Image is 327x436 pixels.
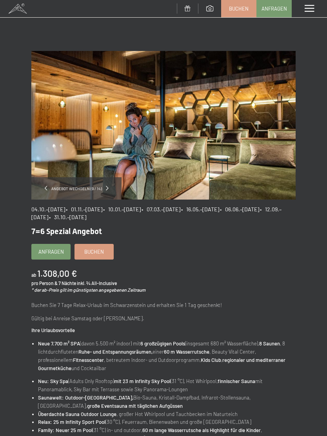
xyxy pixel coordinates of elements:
strong: Ihre Urlaubsvorteile [31,327,75,333]
a: Anfragen [32,244,70,259]
strong: Neue 7.700 m² SPA [38,340,80,347]
span: Buchen [229,5,249,12]
strong: Saunawelt: Outdoor-[GEOGRAPHIC_DATA], [38,394,133,401]
li: (davon 5.500 m² indoor) mit (insgesamt 680 m² Wasserfläche), , 8 lichtdurchfluteten einer , Beaut... [38,340,296,372]
a: Anfragen [257,0,291,17]
span: 04.10.–[DATE] [31,206,65,213]
img: 7=6 Spezial Angebot [31,51,296,200]
span: ab [31,272,36,278]
em: * der ab-Preis gilt im günstigsten angegebenen Zeitraum [31,287,145,292]
span: • 12.09.–[DATE] [31,206,282,220]
strong: Neu: Sky Spa [38,378,68,384]
span: 7=6 Spezial Angebot [31,227,102,236]
span: • 31.10.–[DATE] [49,214,86,220]
span: pro Person & [31,280,58,286]
b: 1.308,00 € [37,268,77,279]
li: (30 °C), Feuerraum, Bienenwaben und große [GEOGRAPHIC_DATA] [38,418,296,426]
strong: 60 m Wasserrutsche [164,349,209,355]
strong: 60 m lange Wasserrutsche als Highlight für die Kinder [142,427,261,433]
strong: 6 großzügigen Pools [140,340,185,347]
strong: Family: Neuer 25 m Pool [38,427,93,433]
strong: finnischer Sauna [218,378,255,384]
strong: Überdachte Sauna Outdoor Lounge [38,411,116,417]
span: • 07.03.–[DATE] [142,206,180,213]
span: Anfragen [262,5,287,12]
strong: Ruhe- und Entspannungsräumen, [78,349,153,355]
strong: Fitnesscenter [73,357,104,363]
strong: Relax: 25 m Infinity Sport Pool [38,419,105,425]
span: Angebot wechseln (9 / 14) [47,186,106,191]
strong: Kids Club [201,357,221,363]
span: 7 Nächte [58,280,76,286]
span: • 06.06.–[DATE] [220,206,259,213]
li: Bio-Sauna, Kristall-Dampfbad, Infrarot-Stollensauna, [GEOGRAPHIC_DATA], [38,394,296,410]
p: Gültig bei Anreise Samstag oder [PERSON_NAME]. [31,314,296,323]
span: Anfragen [38,248,64,255]
strong: 8 Saunen [259,340,280,347]
span: • 10.01.–[DATE] [103,206,141,213]
strong: regionaler und mediterraner Gourmetküche [38,357,285,371]
span: • 01.11.–[DATE] [66,206,102,213]
span: Buchen [84,248,104,255]
span: inkl. ¾ All-Inclusive [77,280,117,286]
a: Buchen [222,0,256,17]
strong: mit 23 m Infinity Sky Pool [114,378,171,384]
li: (Adults Only Rooftop) (31 °C), Hot Whirlpool, mit Panoramablick, Sky Bar mit Terrasse sowie Sky P... [38,377,296,394]
span: • 16.05.–[DATE] [181,206,219,213]
strong: große Eventsauna mit täglichen Aufgüssen [87,403,183,409]
a: Buchen [75,244,113,259]
p: Buchen Sie 7 Tage Relax-Urlaub im Schwarzenstein und erhalten Sie 1 Tag geschenkt! [31,301,296,309]
li: , großer Hot Whirlpool und Tauchbecken im Naturteich [38,410,296,418]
